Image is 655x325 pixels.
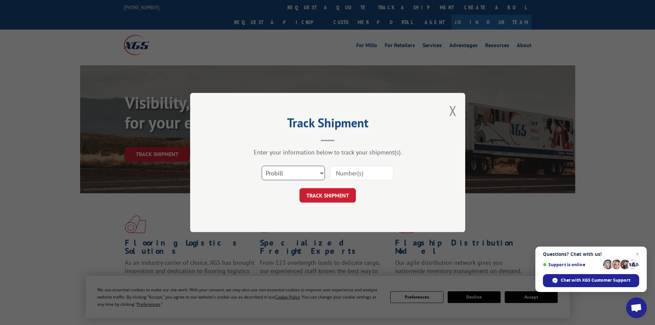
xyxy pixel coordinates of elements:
[330,166,393,180] input: Number(s)
[449,101,457,120] button: Close modal
[543,274,639,287] span: Chat with XGS Customer Support
[225,148,431,156] div: Enter your information below to track your shipment(s).
[626,297,647,318] a: Open chat
[299,188,356,203] button: TRACK SHIPMENT
[225,118,431,131] h2: Track Shipment
[561,277,630,283] span: Chat with XGS Customer Support
[543,251,639,257] span: Questions? Chat with us!
[543,262,601,267] span: Support is online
